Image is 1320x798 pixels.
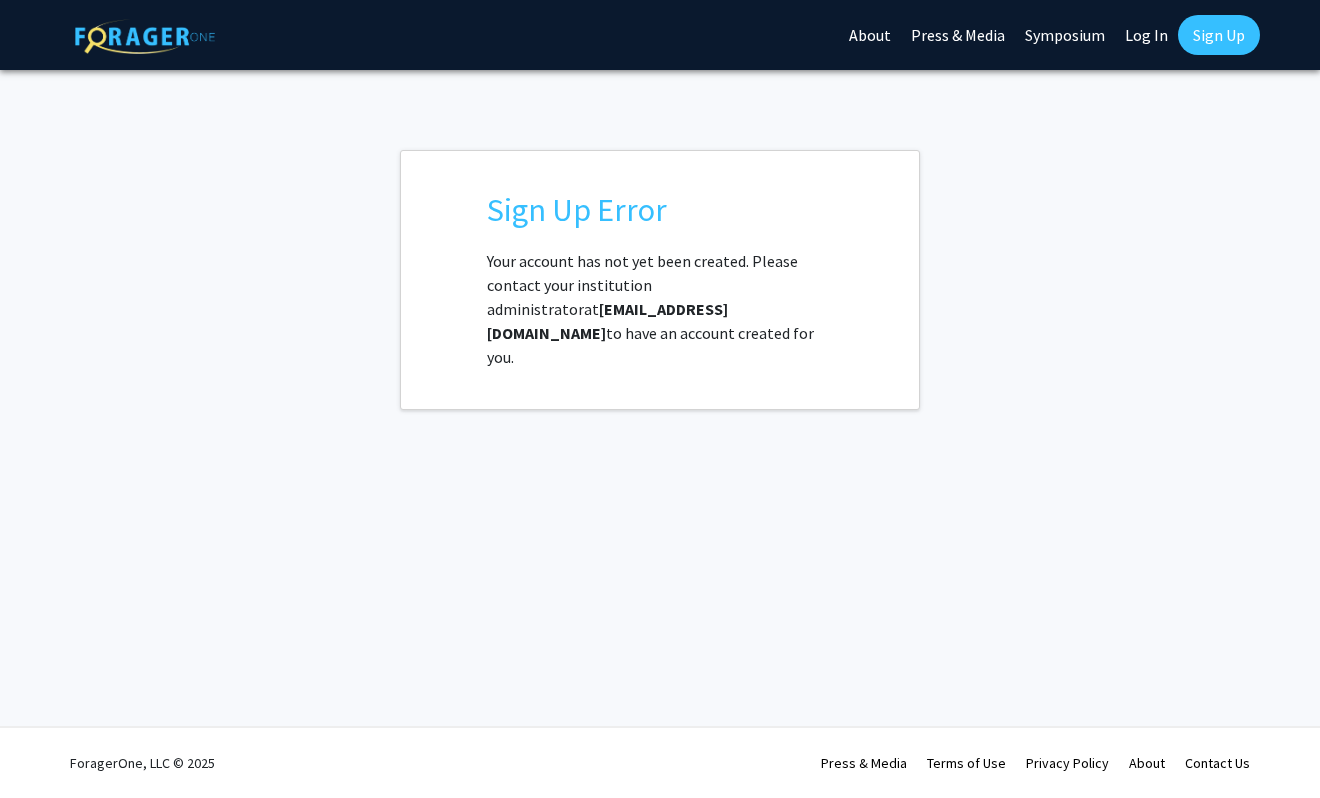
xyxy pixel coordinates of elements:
[75,19,215,54] img: ForagerOne Logo
[1185,754,1250,772] a: Contact Us
[821,754,907,772] a: Press & Media
[1026,754,1109,772] a: Privacy Policy
[487,191,834,229] h2: Sign Up Error
[1129,754,1165,772] a: About
[927,754,1006,772] a: Terms of Use
[1178,15,1260,55] a: Sign Up
[70,728,215,798] div: ForagerOne, LLC © 2025
[487,191,834,369] div: Your account has not yet been created. Please contact your institution administrator at to have a...
[487,299,728,343] b: [EMAIL_ADDRESS][DOMAIN_NAME]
